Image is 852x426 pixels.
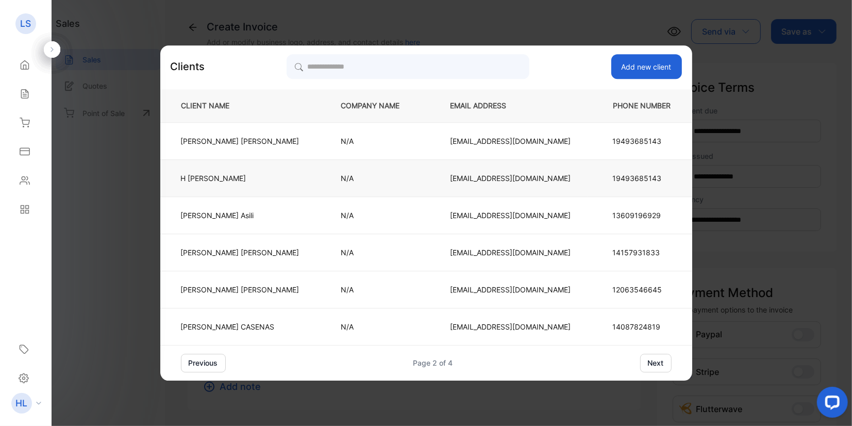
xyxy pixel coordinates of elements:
[613,173,672,184] p: 19493685143
[613,284,672,295] p: 12063546645
[450,247,571,258] p: [EMAIL_ADDRESS][DOMAIN_NAME]
[181,173,299,184] p: H [PERSON_NAME]
[171,59,205,74] p: Clients
[613,136,672,146] p: 19493685143
[181,284,299,295] p: [PERSON_NAME] [PERSON_NAME]
[611,54,682,79] button: Add new client
[413,357,453,368] div: Page 2 of 4
[605,101,675,111] p: PHONE NUMBER
[181,354,226,372] button: previous
[450,284,571,295] p: [EMAIL_ADDRESS][DOMAIN_NAME]
[341,284,416,295] p: N/A
[809,383,852,426] iframe: LiveChat chat widget
[341,101,416,111] p: COMPANY NAME
[341,321,416,332] p: N/A
[341,136,416,146] p: N/A
[450,321,571,332] p: [EMAIL_ADDRESS][DOMAIN_NAME]
[21,17,31,30] p: LS
[613,247,672,258] p: 14157931833
[450,210,571,221] p: [EMAIL_ADDRESS][DOMAIN_NAME]
[613,210,672,221] p: 13609196929
[177,101,307,111] p: CLIENT NAME
[450,101,571,111] p: EMAIL ADDRESS
[181,247,299,258] p: [PERSON_NAME] [PERSON_NAME]
[613,321,672,332] p: 14087824819
[341,247,416,258] p: N/A
[341,173,416,184] p: N/A
[450,173,571,184] p: [EMAIL_ADDRESS][DOMAIN_NAME]
[16,397,28,410] p: HL
[450,136,571,146] p: [EMAIL_ADDRESS][DOMAIN_NAME]
[640,354,672,372] button: next
[341,210,416,221] p: N/A
[181,210,299,221] p: [PERSON_NAME] Asili
[181,136,299,146] p: [PERSON_NAME] [PERSON_NAME]
[181,321,299,332] p: [PERSON_NAME] CASENAS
